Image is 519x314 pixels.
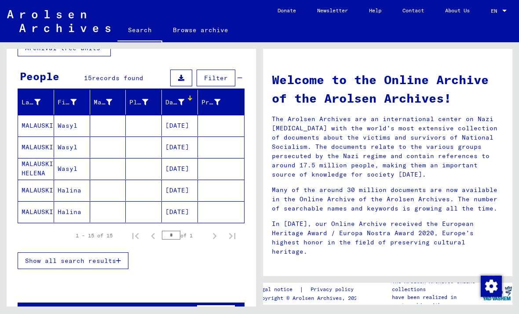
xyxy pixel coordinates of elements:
div: First Name [58,95,90,109]
button: Show all search results [18,252,128,269]
a: Privacy policy [303,285,364,294]
div: Prisoner # [201,98,220,107]
p: The Arolsen Archives online collections [392,277,481,293]
mat-header-cell: First Name [54,90,90,115]
mat-header-cell: Maiden Name [90,90,126,115]
img: Change consent [481,276,502,297]
mat-header-cell: Date of Birth [162,90,198,115]
span: 15 [84,74,92,82]
div: Last Name [22,98,40,107]
mat-header-cell: Place of Birth [126,90,162,115]
mat-cell: MALAUSKI [18,201,54,222]
div: Last Name [22,95,54,109]
div: People [20,68,59,84]
button: Last page [223,227,241,244]
mat-cell: MALAUSKI [18,115,54,136]
button: First page [127,227,144,244]
p: Many of the around 30 million documents are now available in the Online Archive of the Arolsen Ar... [272,185,504,213]
a: Search [117,19,162,42]
button: Filter [197,70,235,86]
div: Prisoner # [201,95,234,109]
mat-cell: Wasyl [54,158,90,179]
div: | [256,285,364,294]
div: Date of Birth [165,95,197,109]
p: have been realized in partnership with [392,293,481,309]
mat-cell: [DATE] [162,115,198,136]
div: Maiden Name [94,95,126,109]
p: Copyright © Arolsen Archives, 2021 [256,294,364,302]
mat-header-cell: Prisoner # [198,90,244,115]
mat-cell: Halina [54,180,90,201]
a: Legal notice [256,285,300,294]
mat-select-trigger: EN [491,7,497,14]
mat-cell: Halina [54,201,90,222]
h1: Welcome to the Online Archive of the Arolsen Archives! [272,70,504,107]
div: 1 – 15 of 15 [76,232,113,240]
span: Filter [204,74,228,82]
mat-cell: [DATE] [162,158,198,179]
mat-header-cell: Last Name [18,90,54,115]
a: Browse archive [162,19,239,41]
mat-cell: MALAUSKI [18,180,54,201]
mat-cell: [DATE] [162,137,198,158]
img: Arolsen_neg.svg [7,10,110,32]
mat-cell: MALAUSKI [18,137,54,158]
mat-cell: [DATE] [162,201,198,222]
mat-cell: Wasyl [54,115,90,136]
mat-cell: MALAUSKI HELENA [18,158,54,179]
div: First Name [58,98,77,107]
div: Date of Birth [165,98,184,107]
span: records found [92,74,143,82]
button: Next page [206,227,223,244]
div: of 1 [162,231,206,240]
div: Place of Birth [129,98,148,107]
mat-cell: [DATE] [162,180,198,201]
p: In [DATE], our Online Archive received the European Heritage Award / Europa Nostra Award 2020, Eu... [272,219,504,256]
div: Maiden Name [94,98,113,107]
button: Previous page [144,227,162,244]
mat-cell: Wasyl [54,137,90,158]
p: The Arolsen Archives are an international center on Nazi [MEDICAL_DATA] with the world’s most ext... [272,115,504,179]
div: Place of Birth [129,95,161,109]
span: Show all search results [25,257,116,265]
